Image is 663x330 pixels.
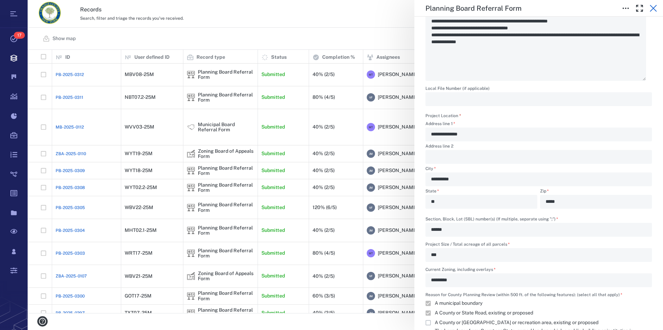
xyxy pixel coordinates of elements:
[6,6,220,12] body: Rich Text Area. Press ALT-0 for help.
[425,223,652,237] div: Section, Block, Lot (SBL) number(s) (If multiple, separate using ";")
[425,217,652,223] label: Section, Block, Lot (SBL) number(s) (If multiple, separate using ";")
[425,92,652,106] div: Local File Number (if applicable)
[425,242,652,248] label: Project Size / Total acreage of all parcels
[425,122,652,128] label: Address line 1
[425,113,461,119] label: Project Location
[425,293,652,299] label: Reason for County Planning Review (within 500 ft. of the following features): (select all that ap...
[425,267,652,273] label: Current Zoning, including overlays
[16,5,30,11] span: Help
[425,4,521,13] h5: Planning Board Referral Form
[633,1,646,15] button: Toggle Fullscreen
[425,248,652,262] div: Project Size / Total acreage of all parcels
[435,300,482,307] span: A municipal boundary
[425,189,537,195] label: State
[425,86,652,92] label: Local File Number (if applicable)
[435,319,598,326] span: A County or [GEOGRAPHIC_DATA] or recreation area, existing or proposed
[425,144,652,150] label: Address line 2
[425,167,652,172] label: City
[540,189,652,195] label: Zip
[14,32,25,39] span: 17
[459,113,461,118] span: required
[619,1,633,15] button: Toggle to Edit Boxes
[646,1,660,15] button: Close
[435,310,533,317] span: A County or State Road, existing or proposed
[425,273,652,287] div: Current Zoning, including overlays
